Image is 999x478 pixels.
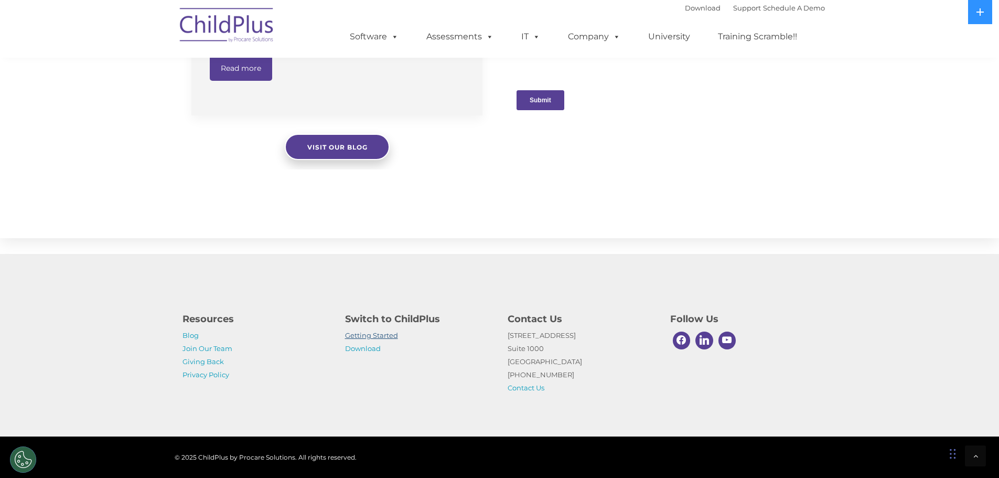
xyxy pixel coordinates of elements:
[950,438,956,470] div: Drag
[670,329,693,352] a: Facebook
[763,4,825,12] a: Schedule A Demo
[345,331,398,339] a: Getting Started
[557,26,631,47] a: Company
[345,312,492,326] h4: Switch to ChildPlus
[716,329,739,352] a: Youtube
[182,357,224,366] a: Giving Back
[182,331,199,339] a: Blog
[10,447,36,473] button: Cookies Settings
[285,134,390,160] a: Visit our blog
[146,69,178,77] span: Last name
[416,26,504,47] a: Assessments
[693,329,716,352] a: Linkedin
[182,344,232,353] a: Join Our Team
[685,4,825,12] font: |
[670,312,817,326] h4: Follow Us
[175,1,280,53] img: ChildPlus by Procare Solutions
[707,26,808,47] a: Training Scramble!!
[733,4,761,12] a: Support
[508,312,654,326] h4: Contact Us
[210,56,272,81] a: Read more
[175,453,357,461] span: © 2025 ChildPlus by Procare Solutions. All rights reserved.
[182,312,329,326] h4: Resources
[638,26,701,47] a: University
[508,384,544,392] a: Contact Us
[339,26,409,47] a: Software
[508,329,654,395] p: [STREET_ADDRESS] Suite 1000 [GEOGRAPHIC_DATA] [PHONE_NUMBER]
[182,370,229,379] a: Privacy Policy
[345,344,381,353] a: Download
[307,143,367,151] span: Visit our blog
[685,4,721,12] a: Download
[146,112,190,120] span: Phone number
[828,365,999,478] iframe: Chat Widget
[511,26,551,47] a: IT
